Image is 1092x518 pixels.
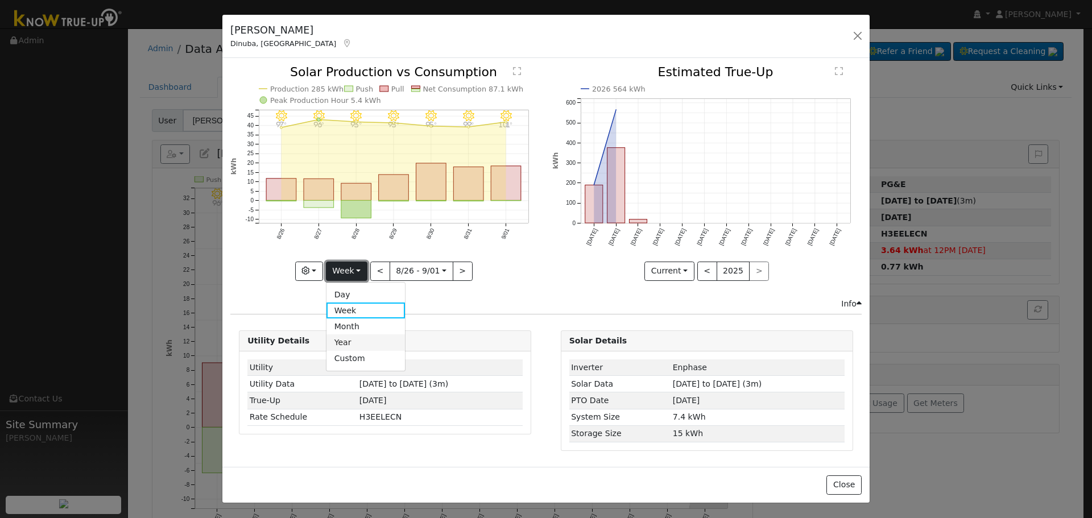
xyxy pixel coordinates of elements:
[566,120,576,126] text: 500
[326,302,406,318] a: Week
[247,122,254,129] text: 40
[841,298,862,310] div: Info
[463,110,474,122] i: 8/31 - Clear
[247,359,357,376] td: Utility
[513,67,521,76] text: 
[317,118,320,122] circle: onclick=""
[552,152,560,169] text: kWh
[569,336,627,345] strong: Solar Details
[673,363,707,372] span: ID: 5870567, authorized: 08/11/25
[346,122,366,128] p: 93°
[454,167,484,201] rect: onclick=""
[266,179,296,201] rect: onclick=""
[359,379,448,388] span: [DATE] to [DATE] (3m)
[425,227,436,241] text: 8/30
[313,110,325,122] i: 8/27 - Clear
[355,121,357,123] circle: onclick=""
[326,334,406,350] a: Year
[359,363,382,372] span: ID: 17244513, authorized: 09/02/25
[350,227,361,241] text: 8/28
[569,409,671,425] td: System Size
[784,227,797,246] text: [DATE]
[566,140,576,146] text: 400
[569,359,671,376] td: Inverter
[370,262,390,281] button: <
[246,217,254,223] text: -10
[357,392,523,409] td: [DATE]
[591,183,596,188] circle: onclick=""
[309,122,329,128] p: 96°
[566,180,576,187] text: 200
[359,412,402,421] span: D
[247,160,254,166] text: 20
[673,379,762,388] span: [DATE] to [DATE] (3m)
[270,96,381,105] text: Peak Production Hour 5.4 kWh
[717,262,750,281] button: 2025
[384,122,404,128] p: 93°
[247,409,357,425] td: Rate Schedule
[657,65,773,79] text: Estimated True-Up
[423,85,524,93] text: Net Consumption 87.1 kWh
[566,160,576,166] text: 300
[607,148,624,223] rect: onclick=""
[718,227,731,246] text: [DATE]
[275,227,286,241] text: 8/26
[356,85,374,93] text: Push
[247,132,254,138] text: 35
[326,318,406,334] a: Month
[614,107,618,112] circle: onclick=""
[566,100,576,106] text: 600
[806,227,819,246] text: [DATE]
[491,166,522,201] rect: onclick=""
[341,201,371,218] rect: onclick=""
[392,122,395,125] circle: onclick=""
[276,110,287,122] i: 8/26 - Clear
[696,227,709,246] text: [DATE]
[230,39,336,48] span: Dinuba, [GEOGRAPHIC_DATA]
[388,227,398,241] text: 8/29
[629,227,642,246] text: [DATE]
[673,227,686,246] text: [DATE]
[247,179,254,185] text: 10
[247,169,254,176] text: 15
[828,227,841,246] text: [DATE]
[826,475,861,495] button: Close
[247,376,357,392] td: Utility Data
[673,429,703,438] span: 15 kWh
[271,122,291,128] p: 97°
[342,39,352,48] a: Map
[247,141,254,147] text: 30
[569,392,671,409] td: PTO Date
[572,220,576,226] text: 0
[835,67,843,76] text: 
[592,85,646,93] text: 2026 564 kWh
[673,412,706,421] span: 7.4 kWh
[453,262,473,281] button: >
[304,201,334,208] rect: onclick=""
[496,122,516,128] p: 101°
[379,175,409,200] rect: onclick=""
[421,122,441,128] p: 95°
[585,185,602,223] rect: onclick=""
[270,85,344,93] text: Production 285 kWh
[762,227,775,246] text: [DATE]
[585,227,598,246] text: [DATE]
[326,287,406,302] a: Day
[290,65,497,79] text: Solar Production vs Consumption
[629,219,647,223] rect: onclick=""
[391,85,404,93] text: Pull
[247,113,254,119] text: 45
[569,376,671,392] td: Solar Data
[230,158,238,175] text: kWh
[341,184,371,201] rect: onclick=""
[230,23,352,38] h5: [PERSON_NAME]
[249,207,254,213] text: -5
[463,227,473,241] text: 8/31
[304,179,334,201] rect: onclick=""
[247,336,309,345] strong: Utility Details
[430,125,432,127] circle: onclick=""
[500,227,511,241] text: 9/01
